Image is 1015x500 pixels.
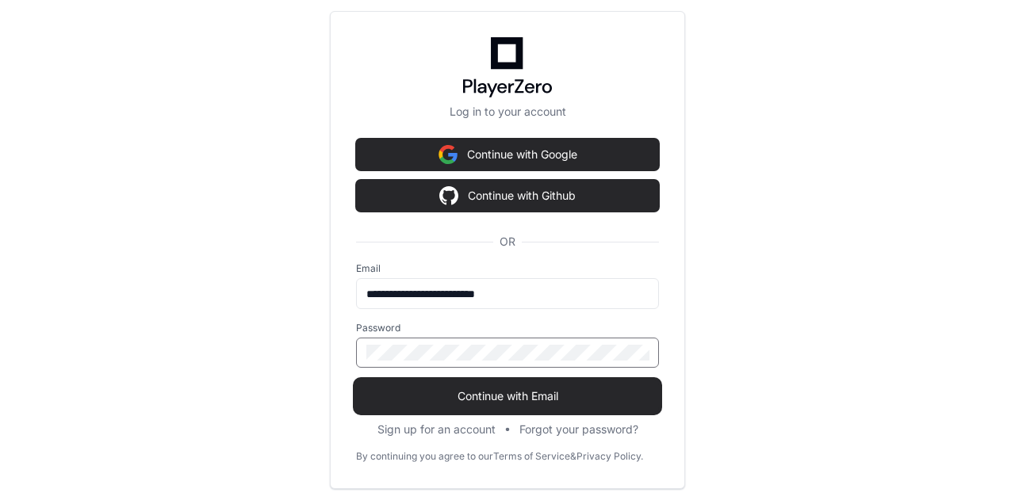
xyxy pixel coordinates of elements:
span: Continue with Email [356,388,659,404]
span: OR [493,234,522,250]
button: Continue with Google [356,139,659,170]
button: Continue with Github [356,180,659,212]
img: Sign in with google [439,139,458,170]
a: Privacy Policy. [576,450,643,463]
img: Sign in with google [439,180,458,212]
div: & [570,450,576,463]
div: By continuing you agree to our [356,450,493,463]
p: Log in to your account [356,104,659,120]
button: Continue with Email [356,380,659,412]
button: Forgot your password? [519,422,638,437]
label: Email [356,262,659,275]
a: Terms of Service [493,450,570,463]
label: Password [356,322,659,334]
button: Sign up for an account [377,422,496,437]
